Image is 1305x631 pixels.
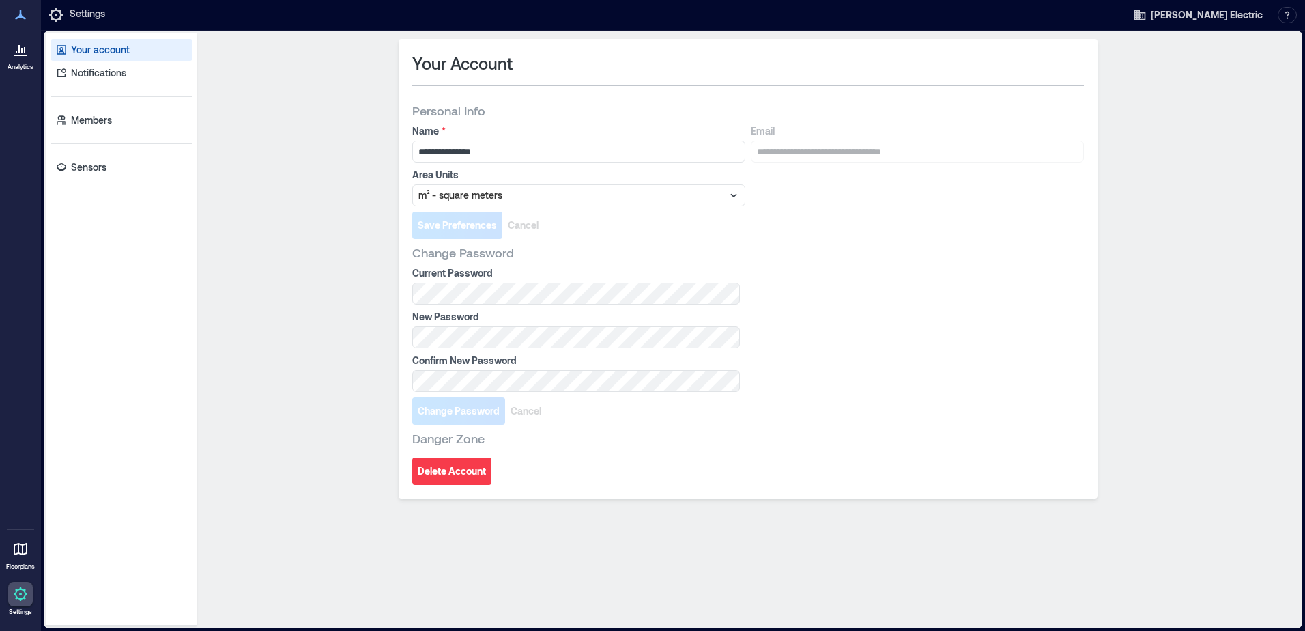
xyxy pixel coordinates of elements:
[3,33,38,75] a: Analytics
[508,219,539,232] span: Cancel
[505,397,547,425] button: Cancel
[412,102,485,119] span: Personal Info
[412,124,743,138] label: Name
[412,397,505,425] button: Change Password
[71,113,112,127] p: Members
[8,63,33,71] p: Analytics
[51,156,192,178] a: Sensors
[412,310,737,324] label: New Password
[418,219,497,232] span: Save Preferences
[502,212,544,239] button: Cancel
[412,458,491,485] button: Delete Account
[9,608,32,616] p: Settings
[70,7,105,23] p: Settings
[412,53,513,74] span: Your Account
[412,212,502,239] button: Save Preferences
[71,66,126,80] p: Notifications
[51,39,192,61] a: Your account
[412,430,485,447] span: Danger Zone
[4,578,37,620] a: Settings
[418,404,500,418] span: Change Password
[71,43,130,57] p: Your account
[6,563,35,571] p: Floorplans
[1151,8,1263,22] span: [PERSON_NAME] Electric
[51,109,192,131] a: Members
[412,354,737,367] label: Confirm New Password
[71,160,106,174] p: Sensors
[51,62,192,84] a: Notifications
[2,533,39,575] a: Floorplans
[1129,4,1267,26] button: [PERSON_NAME] Electric
[412,266,737,280] label: Current Password
[412,244,514,261] span: Change Password
[751,124,1081,138] label: Email
[418,464,486,478] span: Delete Account
[511,404,541,418] span: Cancel
[412,168,743,182] label: Area Units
